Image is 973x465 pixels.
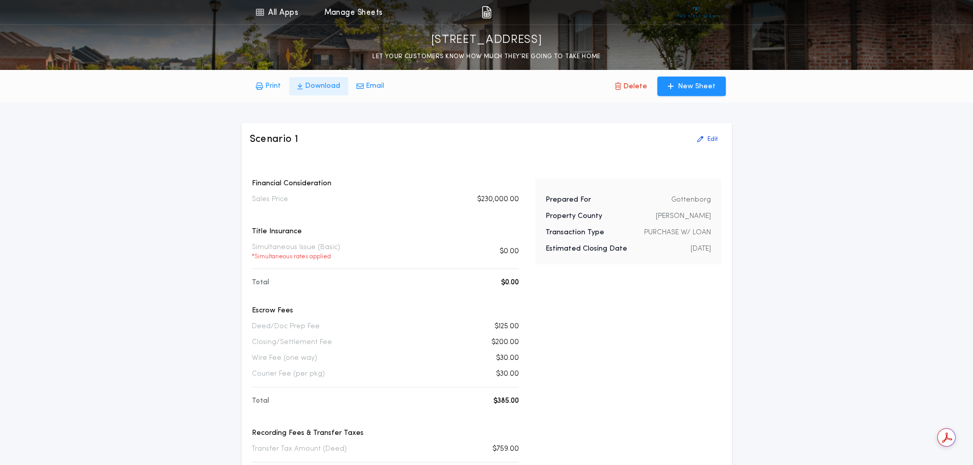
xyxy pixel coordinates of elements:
[252,242,340,261] p: Simultaneous Issue (Basic)
[477,194,519,205] p: $230,000.00
[545,244,627,254] p: Estimated Closing Date
[252,179,519,189] p: Financial Consideration
[607,77,655,96] button: Delete
[707,135,718,143] p: Edit
[252,322,320,332] p: Deed/Doc Prep Fee
[493,396,519,406] p: $385.00
[289,77,348,95] button: Download
[494,322,519,332] p: $125.00
[248,77,289,95] button: Print
[250,132,299,146] h3: Scenario 1
[252,353,317,363] p: Wire Fee (one way)
[671,195,711,205] p: Gottenborg
[545,211,602,222] p: Property County
[372,52,601,62] p: LET YOUR CUSTOMERS KNOW HOW MUCH THEY’RE GOING TO TAKE HOME
[691,131,724,148] button: Edit
[545,228,604,238] p: Transaction Type
[677,7,716,17] img: vs-icon
[252,253,340,261] p: * Simultaneous rates applied
[252,306,519,316] p: Escrow Fees
[482,6,491,18] img: img
[265,81,281,91] p: Print
[348,77,392,95] button: Email
[431,32,542,48] p: [STREET_ADDRESS]
[656,211,711,222] p: [PERSON_NAME]
[252,337,332,348] p: Closing/Settlement Fee
[252,396,269,406] p: Total
[252,444,347,454] p: Transfer Tax Amount (Deed)
[501,278,519,288] p: $0.00
[657,77,726,96] button: New Sheet
[691,244,711,254] p: [DATE]
[496,353,519,363] p: $30.00
[623,82,647,92] p: Delete
[252,194,288,205] p: Sales Price
[366,81,384,91] p: Email
[678,82,716,92] p: New Sheet
[545,195,591,205] p: Prepared For
[491,337,519,348] p: $200.00
[252,227,519,237] p: Title Insurance
[496,369,519,379] p: $30.00
[305,81,340,91] p: Download
[252,278,269,288] p: Total
[644,228,711,238] p: PURCHASE W/ LOAN
[252,369,325,379] p: Courier Fee (per pkg)
[252,428,519,438] p: Recording Fees & Transfer Taxes
[492,444,519,454] p: $759.00
[500,247,519,257] p: $0.00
